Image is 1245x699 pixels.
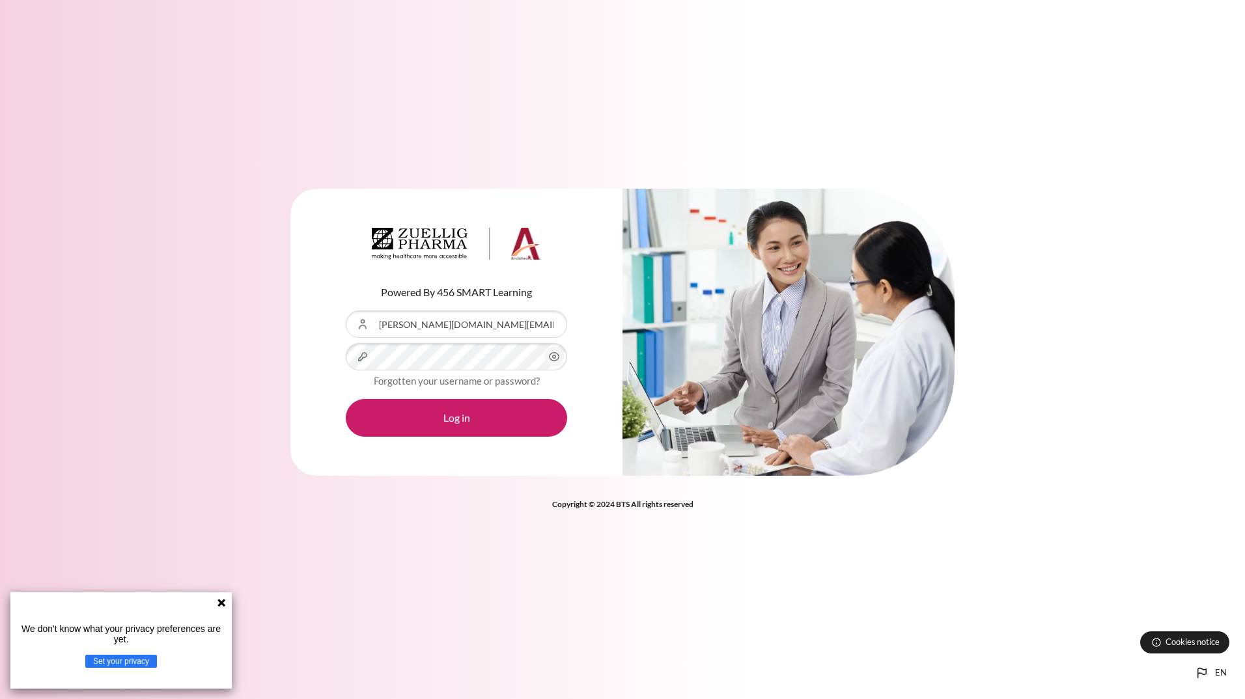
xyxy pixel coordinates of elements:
button: Languages [1189,660,1232,686]
input: Username or Email Address [346,310,567,338]
a: Architeck [372,228,541,266]
span: en [1215,666,1227,679]
span: Cookies notice [1166,636,1220,648]
button: Cookies notice [1140,631,1229,653]
a: Forgotten your username or password? [374,375,540,387]
p: We don't know what your privacy preferences are yet. [16,624,227,644]
button: Log in [346,399,567,437]
img: Architeck [372,228,541,260]
p: Powered By 456 SMART Learning [346,284,567,300]
button: Set your privacy [85,655,157,668]
strong: Copyright © 2024 BTS All rights reserved [552,499,693,509]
